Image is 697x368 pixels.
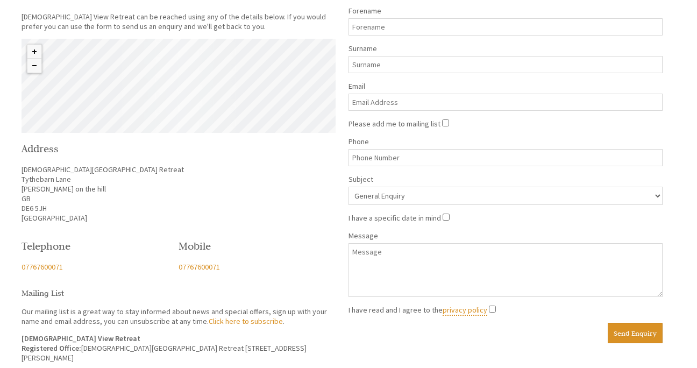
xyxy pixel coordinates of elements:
label: I have a specific date in mind [348,213,441,223]
canvas: Map [22,39,336,133]
strong: [DEMOGRAPHIC_DATA] View Retreat [22,334,140,343]
label: Subject [348,174,663,184]
label: Forename [348,6,663,16]
a: 07767600071 [22,262,63,272]
input: Forename [348,18,663,36]
p: Our mailing list is a great way to stay informed about news and special offers, sign up with your... [22,307,336,326]
button: Send Enquiry [608,323,663,343]
h3: Mailing List [22,288,336,298]
a: privacy policy [443,305,487,316]
input: Phone Number [348,149,663,166]
label: Surname [348,44,663,53]
button: Zoom in [27,45,41,59]
input: Email Address [348,94,663,111]
p: [DEMOGRAPHIC_DATA][GEOGRAPHIC_DATA] Retreat [STREET_ADDRESS][PERSON_NAME] [22,334,336,363]
p: [DEMOGRAPHIC_DATA] View Retreat can be reached using any of the details below. If you would prefe... [22,12,336,31]
label: Email [348,81,663,91]
p: [DEMOGRAPHIC_DATA][GEOGRAPHIC_DATA] Retreat Tythebarn Lane [PERSON_NAME] on the hill GB DE6 5JH [... [22,165,336,223]
label: Please add me to mailing list [348,119,440,129]
a: Click here to subscribe [209,316,283,326]
label: Message [348,231,663,240]
h2: Mobile [179,239,323,252]
label: I have read and I agree to the [348,305,487,315]
h2: Telephone [22,239,166,252]
button: Zoom out [27,59,41,73]
input: Surname [348,56,663,73]
a: 07767600071 [179,262,220,272]
h2: Address [22,142,336,155]
strong: Registered Office: [22,343,81,353]
label: Phone [348,137,663,146]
